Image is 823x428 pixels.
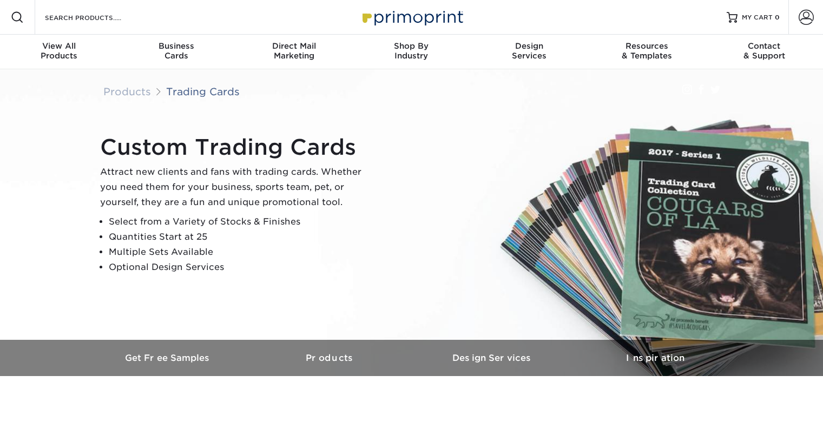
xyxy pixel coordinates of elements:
[117,35,235,69] a: BusinessCards
[249,353,412,363] h3: Products
[588,41,705,61] div: & Templates
[470,35,588,69] a: DesignServices
[235,41,353,51] span: Direct Mail
[109,245,371,260] li: Multiple Sets Available
[412,353,574,363] h3: Design Services
[109,260,371,275] li: Optional Design Services
[775,14,780,21] span: 0
[412,340,574,376] a: Design Services
[235,35,353,69] a: Direct MailMarketing
[706,35,823,69] a: Contact& Support
[235,41,353,61] div: Marketing
[87,340,249,376] a: Get Free Samples
[100,134,371,160] h1: Custom Trading Cards
[358,5,466,29] img: Primoprint
[166,85,240,97] a: Trading Cards
[100,164,371,210] p: Attract new clients and fans with trading cards. Whether you need them for your business, sports ...
[353,41,470,51] span: Shop By
[470,41,588,61] div: Services
[706,41,823,61] div: & Support
[109,214,371,229] li: Select from a Variety of Stocks & Finishes
[574,353,736,363] h3: Inspiration
[109,229,371,245] li: Quantities Start at 25
[353,41,470,61] div: Industry
[87,353,249,363] h3: Get Free Samples
[353,35,470,69] a: Shop ByIndustry
[574,340,736,376] a: Inspiration
[117,41,235,51] span: Business
[742,13,773,22] span: MY CART
[117,41,235,61] div: Cards
[103,85,151,97] a: Products
[588,35,705,69] a: Resources& Templates
[470,41,588,51] span: Design
[588,41,705,51] span: Resources
[249,340,412,376] a: Products
[706,41,823,51] span: Contact
[44,11,149,24] input: SEARCH PRODUCTS.....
